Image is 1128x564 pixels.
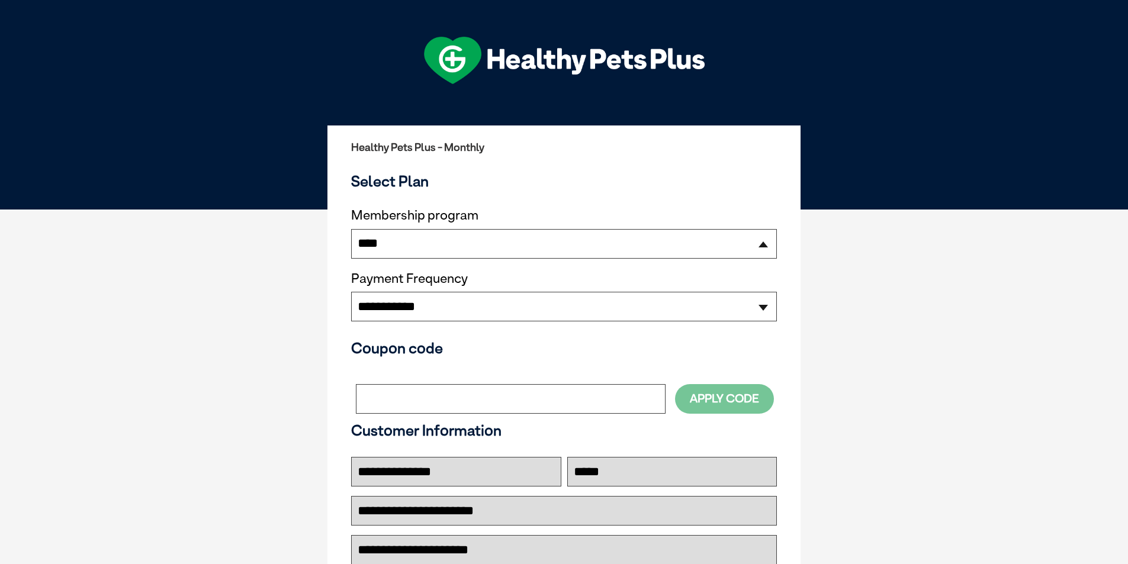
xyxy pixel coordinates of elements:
img: hpp-logo-landscape-green-white.png [424,37,705,84]
h3: Coupon code [351,339,777,357]
h3: Customer Information [351,421,777,439]
button: Apply Code [675,384,774,413]
label: Payment Frequency [351,271,468,286]
h2: Healthy Pets Plus - Monthly [351,141,777,153]
h3: Select Plan [351,172,777,190]
label: Membership program [351,208,777,223]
